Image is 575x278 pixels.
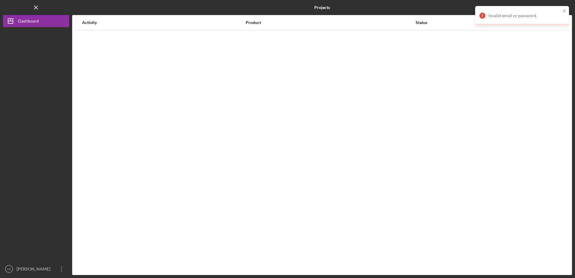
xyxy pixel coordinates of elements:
b: Projects [314,5,330,10]
div: Product [246,20,415,25]
div: Status [416,20,546,25]
button: close [562,8,567,14]
div: [PERSON_NAME] [15,263,54,276]
button: Dashboard [3,15,69,27]
button: AC[PERSON_NAME] [3,263,69,275]
div: Invalid email or password. [488,13,561,18]
div: Dashboard [18,15,39,29]
div: Activity [82,20,245,25]
text: AC [7,267,11,271]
